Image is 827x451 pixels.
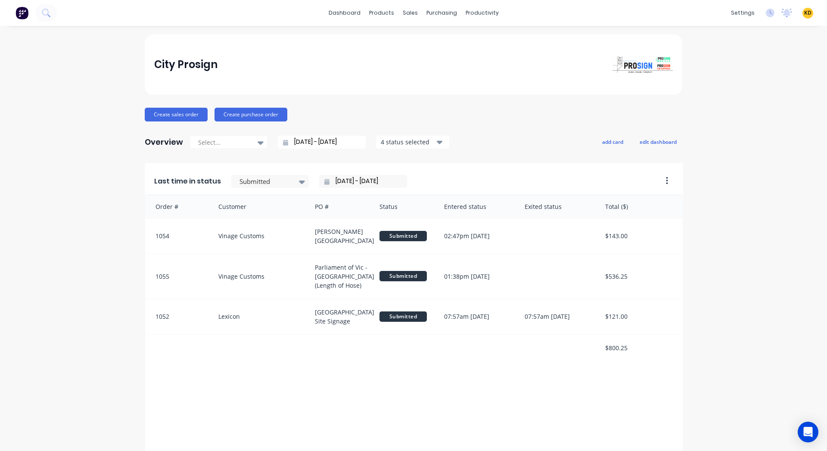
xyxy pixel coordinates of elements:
div: Order # [145,195,210,218]
div: Status [371,195,435,218]
div: $121.00 [597,299,683,334]
div: Customer [210,195,307,218]
div: 1055 [145,254,210,299]
span: Submitted [379,311,427,322]
div: Total ($) [597,195,683,218]
div: 02:47pm [DATE] [435,218,516,254]
div: Overview [145,134,183,151]
img: Factory [16,6,28,19]
div: 1054 [145,218,210,254]
div: Open Intercom Messenger [798,422,818,442]
div: settings [727,6,759,19]
div: $536.25 [597,254,683,299]
div: Vinage Customs [210,254,307,299]
div: 07:57am [DATE] [435,299,516,334]
img: City Prosign [612,56,673,73]
div: sales [398,6,422,19]
div: Lexicon [210,299,307,334]
div: products [365,6,398,19]
div: $143.00 [597,218,683,254]
div: $800.25 [597,335,683,361]
input: Filter by date [330,175,404,188]
div: [PERSON_NAME][GEOGRAPHIC_DATA] [306,218,371,254]
button: 4 status selected [376,136,449,149]
div: productivity [461,6,503,19]
a: dashboard [324,6,365,19]
button: Create purchase order [215,108,287,121]
button: edit dashboard [634,136,682,147]
div: 01:38pm [DATE] [435,254,516,299]
div: City Prosign [154,56,218,73]
div: purchasing [422,6,461,19]
div: Exited status [516,195,597,218]
div: 4 status selected [381,137,435,146]
button: add card [597,136,629,147]
div: 07:57am [DATE] [516,299,597,334]
span: KD [804,9,811,17]
span: Submitted [379,231,427,241]
div: Entered status [435,195,516,218]
div: PO # [306,195,371,218]
button: Create sales order [145,108,208,121]
span: Last time in status [154,176,221,187]
div: [GEOGRAPHIC_DATA] Site Signage [306,299,371,334]
div: Parliament of Vic - [GEOGRAPHIC_DATA] (Length of Hose) [306,254,371,299]
span: Submitted [379,271,427,281]
div: Vinage Customs [210,218,307,254]
div: 1052 [145,299,210,334]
